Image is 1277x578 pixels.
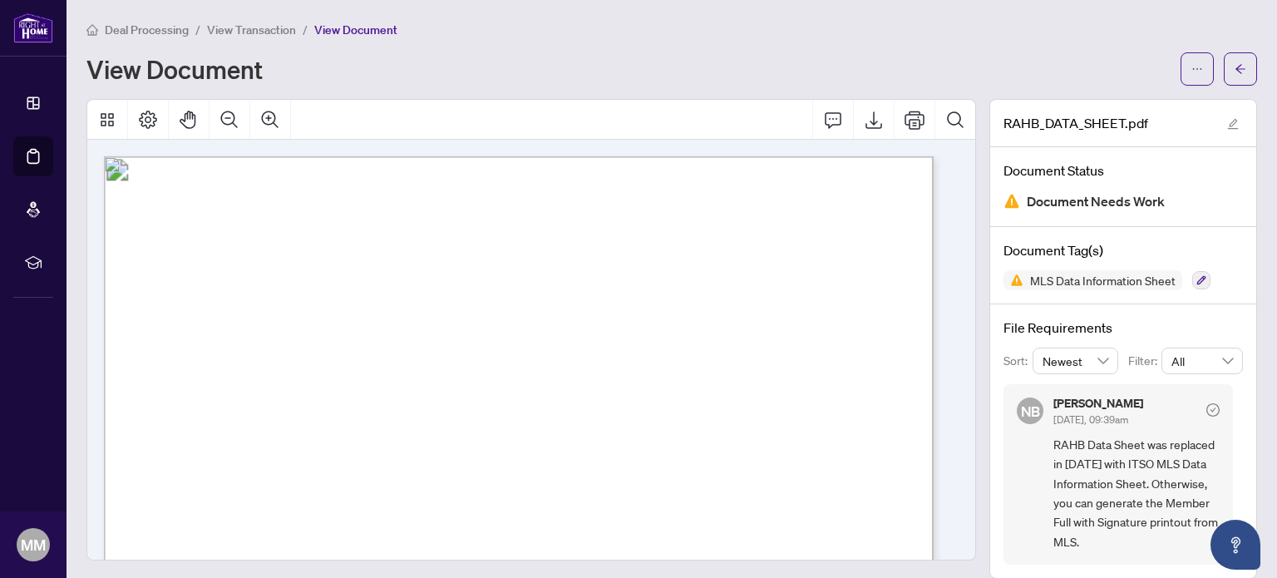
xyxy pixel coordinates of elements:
[1003,318,1243,338] h4: File Requirements
[1003,240,1243,260] h4: Document Tag(s)
[1020,399,1040,422] span: NB
[1227,118,1239,130] span: edit
[1191,63,1203,75] span: ellipsis
[1053,435,1220,551] span: RAHB Data Sheet was replaced in [DATE] with ITSO MLS Data Information Sheet. Otherwise, you can g...
[86,24,98,36] span: home
[1003,161,1243,180] h4: Document Status
[1003,193,1020,210] img: Document Status
[1235,63,1246,75] span: arrow-left
[21,533,46,556] span: MM
[1003,270,1023,290] img: Status Icon
[1043,348,1109,373] span: Newest
[303,20,308,39] li: /
[207,22,296,37] span: View Transaction
[1003,352,1033,370] p: Sort:
[105,22,189,37] span: Deal Processing
[1053,413,1128,426] span: [DATE], 09:39am
[314,22,397,37] span: View Document
[1023,274,1182,286] span: MLS Data Information Sheet
[1053,398,1143,409] h5: [PERSON_NAME]
[1128,352,1161,370] p: Filter:
[13,12,53,43] img: logo
[1171,348,1233,373] span: All
[1003,113,1148,133] span: RAHB_DATA_SHEET.pdf
[86,56,263,82] h1: View Document
[195,20,200,39] li: /
[1027,190,1165,213] span: Document Needs Work
[1206,403,1220,417] span: check-circle
[1210,520,1260,570] button: Open asap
